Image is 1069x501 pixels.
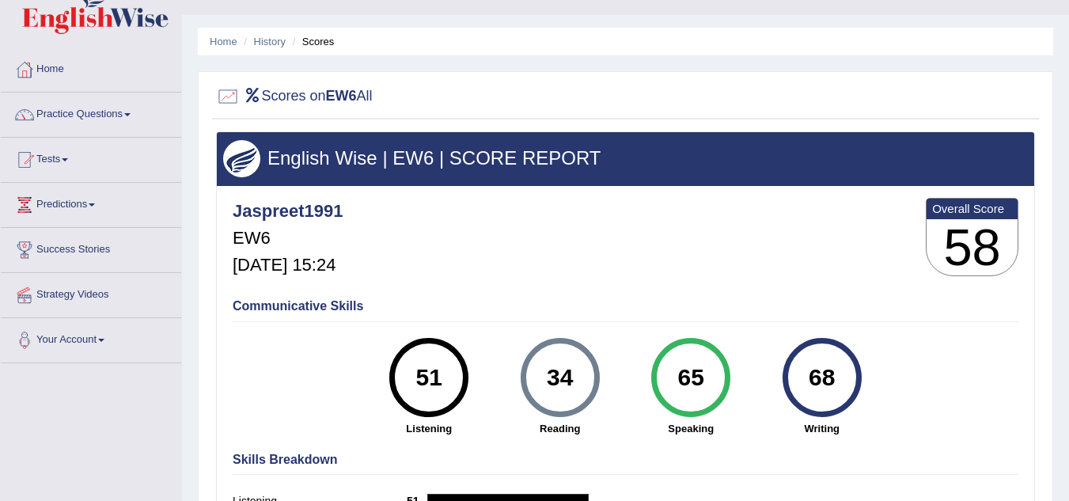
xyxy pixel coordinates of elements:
li: Scores [289,34,335,49]
h5: EW6 [233,229,343,248]
h4: Skills Breakdown [233,453,1018,467]
strong: Reading [502,421,618,436]
div: 68 [793,344,851,411]
div: 34 [531,344,589,411]
h5: [DATE] 15:24 [233,256,343,275]
h4: Jaspreet1991 [233,202,343,221]
a: Practice Questions [1,93,181,132]
strong: Writing [764,421,880,436]
div: 65 [662,344,720,411]
h3: 58 [927,219,1018,276]
a: Strategy Videos [1,273,181,313]
strong: Speaking [634,421,749,436]
a: Home [210,36,237,47]
a: Success Stories [1,228,181,268]
a: Home [1,47,181,87]
b: Overall Score [932,202,1012,215]
div: 51 [400,344,458,411]
h4: Communicative Skills [233,299,1018,313]
strong: Listening [372,421,487,436]
h3: English Wise | EW6 | SCORE REPORT [223,148,1028,169]
a: History [254,36,286,47]
img: wings.png [223,140,260,177]
b: EW6 [326,88,357,104]
a: Predictions [1,183,181,222]
a: Tests [1,138,181,177]
h2: Scores on All [216,85,373,108]
a: Your Account [1,318,181,358]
